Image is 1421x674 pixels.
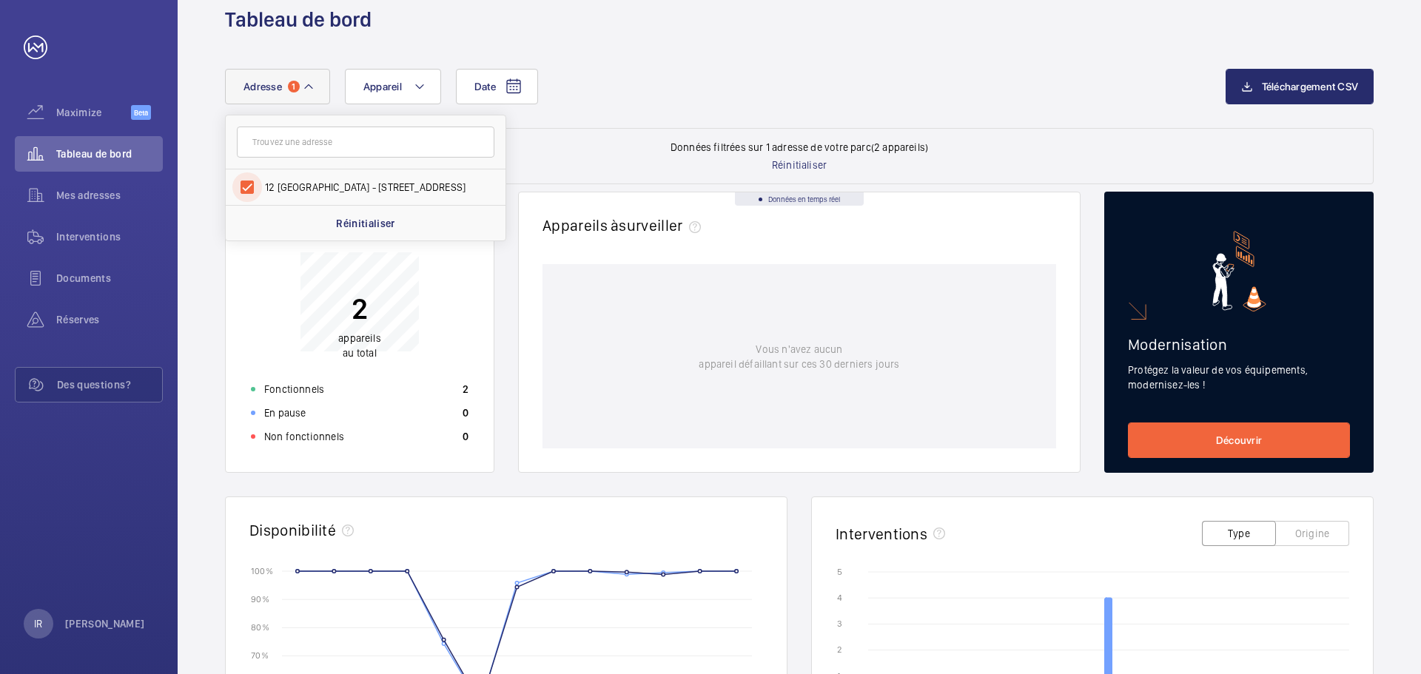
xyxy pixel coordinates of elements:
span: Appareil [363,81,402,92]
span: Maximize [56,105,131,120]
span: surveiller [619,216,706,235]
p: Données filtrées sur 1 adresse de votre parc (2 appareils) [671,140,928,155]
text: 4 [837,593,842,603]
p: 0 [463,405,468,420]
p: Vous n'avez aucun appareil défaillant sur ces 30 derniers jours [699,342,899,371]
h2: Interventions [836,525,927,543]
text: 3 [837,619,842,629]
span: Documents [56,271,163,286]
input: Trouvez une adresse [237,127,494,158]
span: Téléchargement CSV [1262,81,1359,92]
span: Beta [131,105,151,120]
text: 100 % [251,565,273,576]
h2: Disponibilité [249,521,336,539]
button: Type [1202,521,1276,546]
div: Données en temps réel [735,192,864,206]
span: Date [474,81,496,92]
a: Découvrir [1128,422,1350,458]
span: 12 [GEOGRAPHIC_DATA] - [STREET_ADDRESS] [265,180,468,195]
span: Adresse [243,81,282,92]
button: Adresse1 [225,69,330,104]
p: 0 [463,429,468,444]
h2: Modernisation [1128,335,1350,354]
text: 80 % [251,622,269,633]
button: Origine [1275,521,1349,546]
span: 1 [288,81,300,92]
h2: Appareils à [542,216,707,235]
span: Tableau de bord [56,146,163,161]
span: appareils [338,332,381,344]
span: Des questions? [57,377,162,392]
p: Non fonctionnels [264,429,344,444]
p: Fonctionnels [264,382,324,397]
p: Réinitialiser [772,158,827,172]
img: marketing-card.svg [1212,231,1266,311]
p: En pause [264,405,306,420]
text: 2 [837,644,841,655]
span: Réserves [56,312,163,327]
button: Date [456,69,538,104]
p: Protégez la valeur de vos équipements, modernisez-les ! [1128,363,1350,392]
p: 2 [463,382,468,397]
text: 90 % [251,594,269,604]
button: Appareil [345,69,441,104]
h1: Tableau de bord [225,6,372,33]
span: Mes adresses [56,188,163,203]
text: 5 [837,567,842,577]
text: 70 % [251,650,269,661]
span: Interventions [56,229,163,244]
p: IR [34,616,42,631]
button: Téléchargement CSV [1226,69,1374,104]
p: [PERSON_NAME] [65,616,145,631]
p: Réinitialiser [336,216,395,231]
p: 2 [338,290,381,327]
p: au total [338,331,381,360]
